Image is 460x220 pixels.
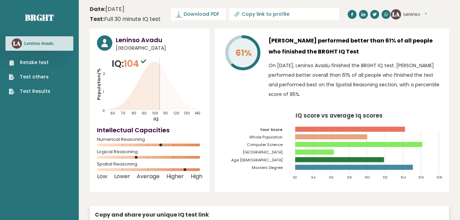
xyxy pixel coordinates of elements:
[153,116,158,122] tspan: IQ
[142,111,147,116] tspan: 90
[419,175,424,180] tspan: 106
[195,111,200,116] tspan: 140
[90,15,104,23] b: Test:
[24,41,53,46] h3: Leninso Avadu
[90,15,161,23] div: Full 30 minute IQ test
[269,61,442,99] p: On [DATE], Leninso Avadu finished the BRGHT IQ test. [PERSON_NAME] performed better overall than ...
[9,88,50,95] a: Test Results
[116,45,202,52] span: [GEOGRAPHIC_DATA]
[243,150,283,155] tspan: [GEOGRAPHIC_DATA]
[110,111,115,116] tspan: 60
[9,73,50,81] a: Test others
[171,8,226,20] a: Download PDF
[132,111,136,116] tspan: 80
[103,71,105,76] tspan: 2
[25,12,54,23] a: Brght
[184,111,190,116] tspan: 130
[112,57,148,71] p: IQ:
[103,89,104,95] tspan: 1
[137,175,160,178] span: Average
[184,11,219,18] span: Download PDF
[437,175,442,180] tspan: 108
[247,142,283,147] tspan: Computer Science
[114,175,130,178] span: Lower
[403,11,427,18] button: Leninso
[401,175,406,180] tspan: 104
[329,175,333,180] tspan: 96
[102,108,105,113] tspan: 0
[296,111,383,120] tspan: IQ score vs average Iq scores
[269,35,442,57] h3: [PERSON_NAME] performed better than 61% of all people who finished the BRGHT IQ Test
[365,175,370,180] tspan: 100
[383,175,388,180] tspan: 102
[9,59,50,66] a: Retake test
[163,111,168,116] tspan: 110
[97,138,202,141] span: Numerical Reasoning
[121,111,125,116] tspan: 70
[293,175,297,180] tspan: 92
[97,150,202,153] span: Logical Reasoning
[191,175,202,178] span: High
[97,125,202,135] h4: Intellectual Capacities
[249,134,283,140] tspan: Whole Population
[97,175,107,178] span: Low
[252,165,283,170] tspan: Masters Degree
[116,35,202,45] h3: Leninso Avadu
[392,10,400,18] text: LA
[97,163,202,166] span: Spatial Reasoning
[96,69,102,100] tspan: Population/%
[311,175,315,180] tspan: 94
[260,127,283,132] tspan: Your Score
[13,39,21,47] text: LA
[90,5,105,13] b: Date:
[90,5,124,13] time: [DATE]
[174,111,179,116] tspan: 120
[95,211,444,219] div: Copy and share your unique IQ test link
[124,57,148,70] span: 104
[166,175,184,178] span: Higher
[347,175,351,180] tspan: 98
[152,111,158,116] tspan: 100
[231,157,283,163] tspan: Age [DEMOGRAPHIC_DATA]
[235,47,251,59] tspan: 61%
